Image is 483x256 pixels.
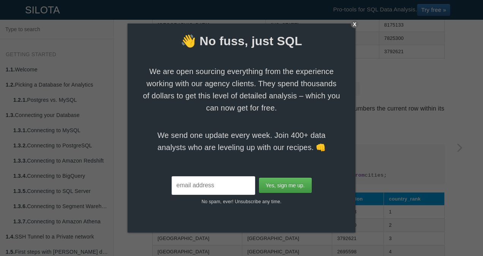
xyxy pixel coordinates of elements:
[351,21,358,28] div: X
[172,176,255,195] input: email address
[128,33,355,50] span: 👋 No fuss, just SQL
[128,195,355,205] p: No spam, ever! Unsubscribe any time.
[143,65,340,114] span: We are open sourcing everything from the experience working with our agency clients. They spend t...
[259,178,312,193] input: Yes, sign me up.
[143,129,340,153] span: We send one update every week. Join 400+ data analysts who are leveling up with our recipes. 👊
